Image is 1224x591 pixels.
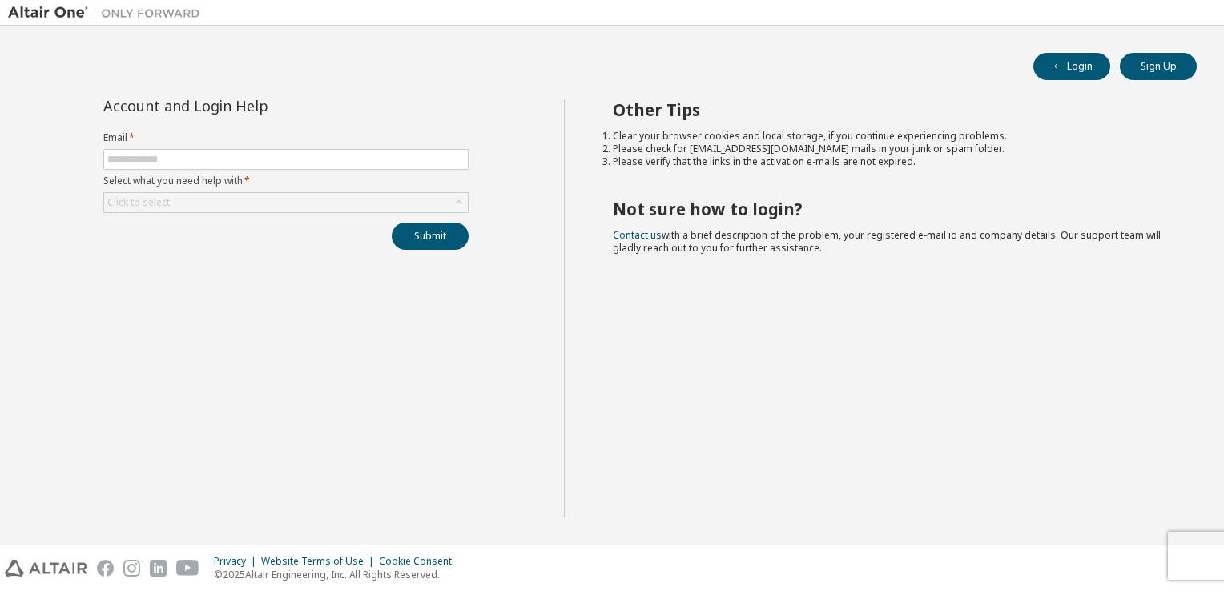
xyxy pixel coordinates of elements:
h2: Not sure how to login? [613,199,1169,219]
li: Please check for [EMAIL_ADDRESS][DOMAIN_NAME] mails in your junk or spam folder. [613,143,1169,155]
img: altair_logo.svg [5,560,87,577]
img: instagram.svg [123,560,140,577]
img: linkedin.svg [150,560,167,577]
img: Altair One [8,5,208,21]
button: Submit [392,223,469,250]
span: with a brief description of the problem, your registered e-mail id and company details. Our suppo... [613,228,1161,255]
div: Privacy [214,555,261,568]
div: Account and Login Help [103,99,396,112]
li: Please verify that the links in the activation e-mails are not expired. [613,155,1169,168]
img: youtube.svg [176,560,199,577]
div: Website Terms of Use [261,555,379,568]
label: Select what you need help with [103,175,469,187]
h2: Other Tips [613,99,1169,120]
div: Cookie Consent [379,555,461,568]
a: Contact us [613,228,662,242]
img: facebook.svg [97,560,114,577]
li: Clear your browser cookies and local storage, if you continue experiencing problems. [613,130,1169,143]
p: © 2025 Altair Engineering, Inc. All Rights Reserved. [214,568,461,581]
div: Click to select [107,196,170,209]
div: Click to select [104,193,468,212]
button: Login [1033,53,1110,80]
button: Sign Up [1120,53,1197,80]
label: Email [103,131,469,144]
